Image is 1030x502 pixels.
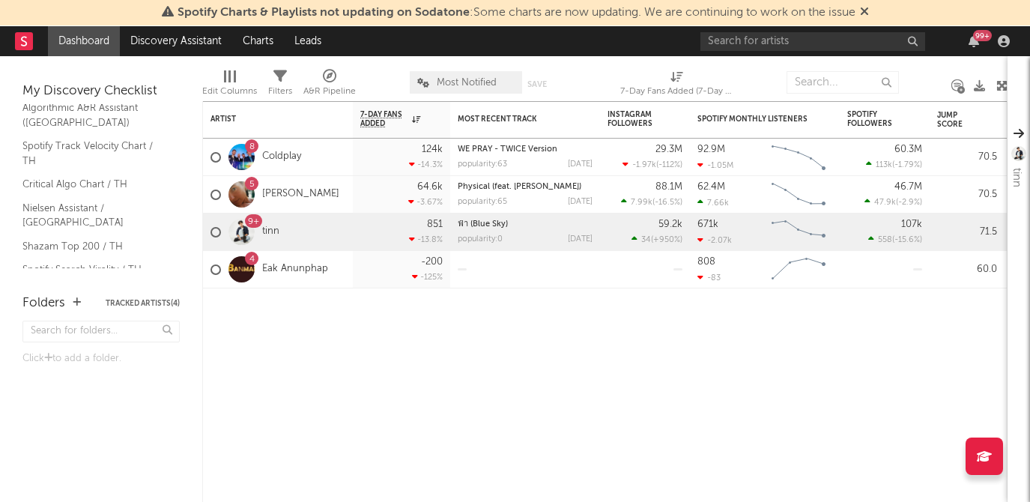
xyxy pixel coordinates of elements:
[878,236,892,244] span: 558
[22,261,165,278] a: Spotify Search Virality / TH
[697,235,732,245] div: -2.07k
[973,30,992,41] div: 99 +
[894,145,922,154] div: 60.3M
[437,78,497,88] span: Most Notified
[22,176,165,193] a: Critical Algo Chart / TH
[697,115,810,124] div: Spotify Monthly Listeners
[262,226,279,238] a: tinn
[22,350,180,368] div: Click to add a folder.
[894,182,922,192] div: 46.7M
[268,64,292,107] div: Filters
[458,145,593,154] div: WE PRAY - TWICE Version
[422,145,443,154] div: 124k
[937,261,997,279] div: 60.0
[969,35,979,47] button: 99+
[622,160,682,169] div: ( )
[458,220,593,229] div: ฟ้า (Blue Sky)
[303,64,356,107] div: A&R Pipeline
[787,71,899,94] input: Search...
[458,160,507,169] div: popularity: 63
[860,7,869,19] span: Dismiss
[262,263,328,276] a: Eak Anunphap
[901,220,922,229] div: 107k
[937,223,997,241] div: 71.5
[22,138,165,169] a: Spotify Track Velocity Chart / TH
[608,110,660,128] div: Instagram Followers
[458,198,507,206] div: popularity: 65
[894,161,920,169] span: -1.79 %
[178,7,855,19] span: : Some charts are now updating. We are continuing to work on the issue
[458,145,557,154] a: WE PRAY - TWICE Version
[458,220,508,229] a: ฟ้า (Blue Sky)
[697,160,733,170] div: -1.05M
[765,214,832,251] svg: Chart title
[621,197,682,207] div: ( )
[697,182,725,192] div: 62.4M
[22,321,180,342] input: Search for folders...
[202,82,257,100] div: Edit Columns
[655,182,682,192] div: 88.1M
[697,257,715,267] div: 808
[655,145,682,154] div: 29.3M
[22,100,165,130] a: Algorithmic A&R Assistant ([GEOGRAPHIC_DATA])
[894,236,920,244] span: -15.6 %
[568,235,593,244] div: [DATE]
[697,273,721,282] div: -83
[268,82,292,100] div: Filters
[765,139,832,176] svg: Chart title
[409,235,443,244] div: -13.8 %
[631,199,652,207] span: 7.99k
[360,110,408,128] span: 7-Day Fans Added
[178,7,470,19] span: Spotify Charts & Playlists not updating on Sodatone
[284,26,332,56] a: Leads
[22,82,180,100] div: My Discovery Checklist
[631,235,682,244] div: ( )
[700,32,925,51] input: Search for artists
[874,199,896,207] span: 47.9k
[22,294,65,312] div: Folders
[568,160,593,169] div: [DATE]
[620,82,733,100] div: 7-Day Fans Added (7-Day Fans Added)
[458,235,503,244] div: popularity: 0
[697,220,718,229] div: 671k
[765,176,832,214] svg: Chart title
[303,82,356,100] div: A&R Pipeline
[232,26,284,56] a: Charts
[202,64,257,107] div: Edit Columns
[898,199,920,207] span: -2.9 %
[866,160,922,169] div: ( )
[641,236,651,244] span: 34
[697,145,725,154] div: 92.9M
[409,160,443,169] div: -14.3 %
[847,110,900,128] div: Spotify Followers
[412,272,443,282] div: -125 %
[262,151,301,163] a: Coldplay
[408,197,443,207] div: -3.67 %
[210,115,323,124] div: Artist
[1008,168,1026,187] div: tinn
[262,188,339,201] a: [PERSON_NAME]
[427,220,443,229] div: 851
[868,235,922,244] div: ( )
[568,198,593,206] div: [DATE]
[458,183,593,191] div: Physical (feat. Troye Sivan)
[653,236,680,244] span: +950 %
[864,197,922,207] div: ( )
[22,200,165,231] a: Nielsen Assistant / [GEOGRAPHIC_DATA]
[106,300,180,307] button: Tracked Artists(4)
[697,198,729,208] div: 7.66k
[417,182,443,192] div: 64.6k
[658,161,680,169] span: -112 %
[620,64,733,107] div: 7-Day Fans Added (7-Day Fans Added)
[937,186,997,204] div: 70.5
[458,115,570,124] div: Most Recent Track
[655,199,680,207] span: -16.5 %
[765,251,832,288] svg: Chart title
[48,26,120,56] a: Dashboard
[658,220,682,229] div: 59.2k
[458,183,581,191] a: Physical (feat. [PERSON_NAME])
[421,257,443,267] div: -200
[22,238,165,255] a: Shazam Top 200 / TH
[120,26,232,56] a: Discovery Assistant
[876,161,892,169] span: 113k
